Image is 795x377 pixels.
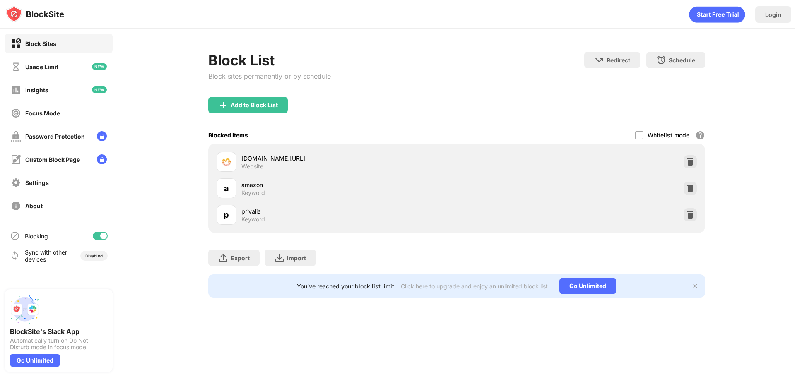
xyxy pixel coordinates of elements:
div: Block sites permanently or by schedule [208,72,331,80]
div: Go Unlimited [10,354,60,367]
div: Whitelist mode [648,132,689,139]
img: settings-off.svg [11,178,21,188]
div: Blocking [25,233,48,240]
img: push-slack.svg [10,294,40,324]
img: insights-off.svg [11,85,21,95]
div: Custom Block Page [25,156,80,163]
div: Sync with other devices [25,249,67,263]
img: x-button.svg [692,283,699,289]
div: p [224,209,229,221]
img: about-off.svg [11,201,21,211]
div: Block List [208,52,331,69]
img: block-on.svg [11,38,21,49]
div: Click here to upgrade and enjoy an unlimited block list. [401,283,549,290]
div: Disabled [85,253,103,258]
div: privalia [241,207,457,216]
div: amazon [241,180,457,189]
img: blocking-icon.svg [10,231,20,241]
div: Add to Block List [231,102,278,108]
div: Export [231,255,250,262]
div: [DOMAIN_NAME][URL] [241,154,457,163]
img: favicons [222,157,231,167]
img: focus-off.svg [11,108,21,118]
img: sync-icon.svg [10,251,20,261]
img: customize-block-page-off.svg [11,154,21,165]
div: Block Sites [25,40,56,47]
div: Redirect [607,57,630,64]
div: Website [241,163,263,170]
div: Settings [25,179,49,186]
img: lock-menu.svg [97,131,107,141]
img: new-icon.svg [92,86,107,93]
div: Automatically turn on Do Not Disturb mode in focus mode [10,337,108,351]
div: You’ve reached your block list limit. [297,283,396,290]
div: About [25,202,43,209]
div: Password Protection [25,133,85,140]
div: Go Unlimited [559,278,616,294]
div: Keyword [241,216,265,223]
div: Focus Mode [25,110,60,117]
img: new-icon.svg [92,63,107,70]
div: BlockSite's Slack App [10,327,108,336]
div: Schedule [669,57,695,64]
div: Import [287,255,306,262]
div: Usage Limit [25,63,58,70]
img: time-usage-off.svg [11,62,21,72]
div: a [224,182,229,195]
div: Login [765,11,781,18]
div: animation [689,6,745,23]
div: Keyword [241,189,265,197]
img: logo-blocksite.svg [6,6,64,22]
div: Insights [25,86,48,94]
img: lock-menu.svg [97,154,107,164]
img: password-protection-off.svg [11,131,21,142]
div: Blocked Items [208,132,248,139]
